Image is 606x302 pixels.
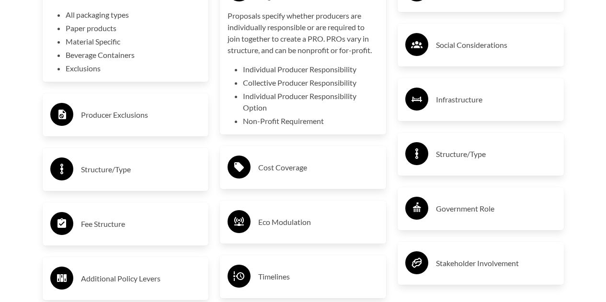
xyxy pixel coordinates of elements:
p: Proposals specify whether producers are individually responsible or are required to join together... [228,10,378,56]
h3: Stakeholder Involvement [436,256,556,271]
li: Paper products [66,22,201,34]
h3: Structure/Type [81,162,201,177]
li: Collective Producer Responsibility [243,77,378,89]
li: Individual Producer Responsibility Option [243,90,378,113]
li: All packaging types [66,9,201,21]
h3: Cost Coverage [258,160,378,175]
h3: Infrastructure [436,92,556,107]
li: Material Specific [66,36,201,47]
h3: Eco Modulation [258,214,378,230]
h3: Structure/Type [436,146,556,162]
li: Exclusions [66,63,201,74]
li: Non-Profit Requirement [243,115,378,127]
li: Beverage Containers [66,49,201,61]
h3: Social Considerations [436,37,556,53]
h3: Government Role [436,201,556,216]
h3: Additional Policy Levers [81,271,201,286]
h3: Producer Exclusions [81,107,201,123]
li: Individual Producer Responsibility [243,64,378,75]
h3: Fee Structure [81,216,201,232]
h3: Timelines [258,269,378,284]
